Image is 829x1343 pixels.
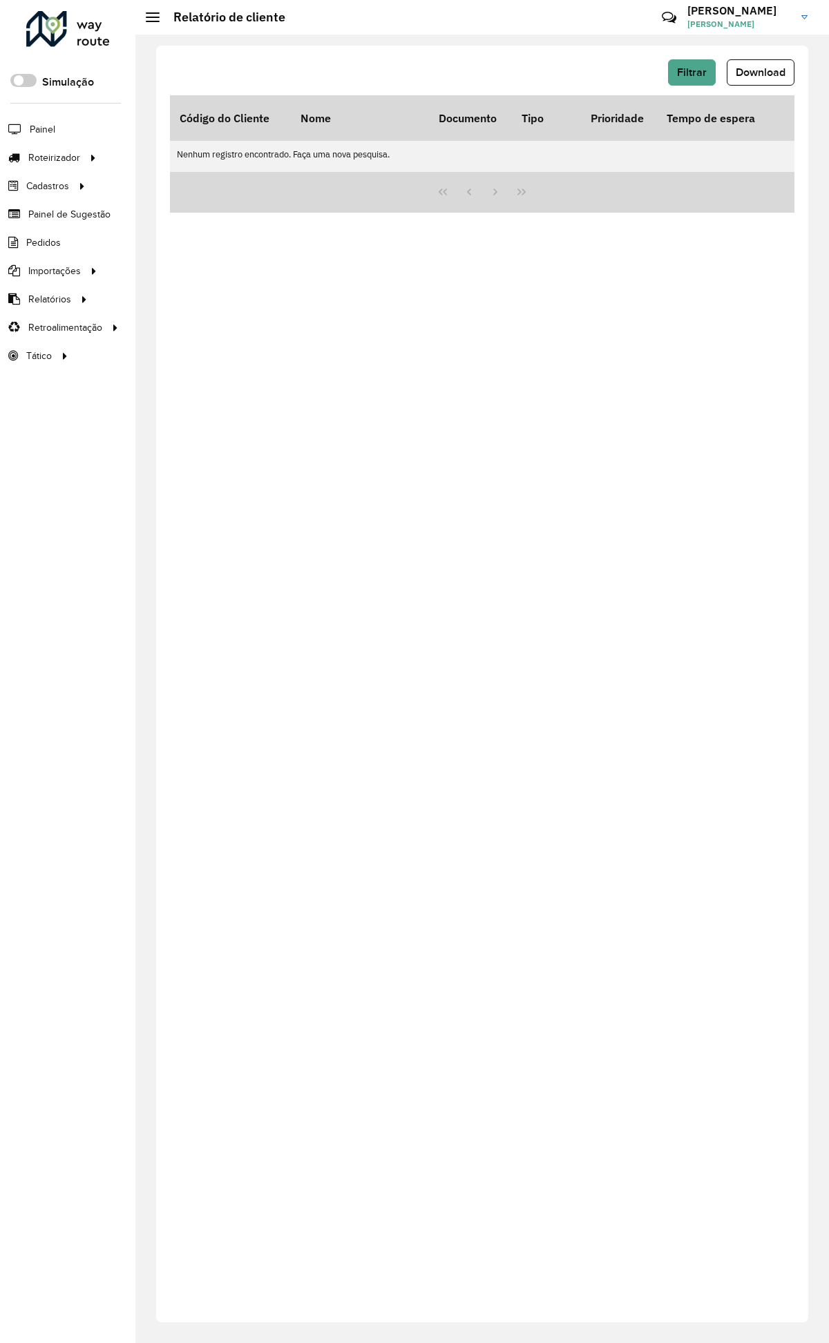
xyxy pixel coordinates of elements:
[657,95,795,141] th: Tempo de espera
[668,59,716,86] button: Filtrar
[42,74,94,90] label: Simulação
[512,95,581,141] th: Tipo
[727,59,794,86] button: Download
[26,179,69,193] span: Cadastros
[291,95,429,141] th: Nome
[28,151,80,165] span: Roteirizador
[170,95,291,141] th: Código do Cliente
[30,122,55,137] span: Painel
[581,95,657,141] th: Prioridade
[687,18,791,30] span: [PERSON_NAME]
[677,66,707,78] span: Filtrar
[28,320,102,335] span: Retroalimentação
[654,3,684,32] a: Contato Rápido
[28,292,71,307] span: Relatórios
[429,95,512,141] th: Documento
[28,264,81,278] span: Importações
[687,4,791,17] h3: [PERSON_NAME]
[160,10,285,25] h2: Relatório de cliente
[26,235,61,250] span: Pedidos
[26,349,52,363] span: Tático
[28,207,111,222] span: Painel de Sugestão
[736,66,785,78] span: Download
